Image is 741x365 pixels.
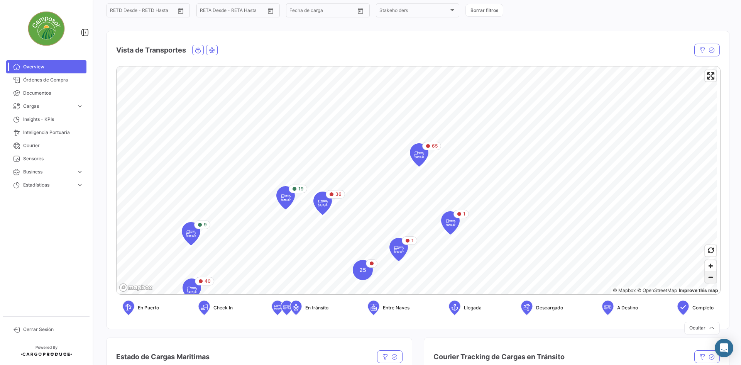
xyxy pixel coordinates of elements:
[684,322,720,334] button: Ocultar
[213,304,233,311] span: Check In
[116,9,147,14] input: Hasta
[679,287,718,293] a: Map feedback
[23,168,73,175] span: Business
[379,9,449,14] span: Stakeholders
[23,142,83,149] span: Courier
[23,182,73,188] span: Estadísticas
[23,103,73,110] span: Cargas
[206,9,237,14] input: Hasta
[705,272,716,283] button: Zoom out
[23,90,83,97] span: Documentos
[76,182,83,188] span: expand_more
[23,129,83,136] span: Inteligencia Portuaria
[182,222,200,245] div: Map marker
[463,211,465,217] span: 1
[692,304,714,311] span: Completo
[389,238,408,261] div: Map marker
[464,304,482,311] span: Llegada
[119,283,153,292] a: Mapbox logo
[613,287,636,293] a: Mapbox
[117,66,717,295] canvas: Map
[76,168,83,175] span: expand_more
[637,287,677,293] a: OpenStreetMap
[353,260,373,280] div: Map marker
[298,185,304,192] span: 19
[335,191,342,198] span: 36
[193,45,203,55] button: Ocean
[705,260,716,272] button: Zoom in
[383,304,409,311] span: Entre Naves
[27,9,66,48] img: d0e946ec-b6b7-478a-95a2-5c59a4021789.jpg
[465,4,503,17] button: Borrar filtros
[536,304,563,311] span: Descargado
[23,76,83,83] span: Órdenes de Compra
[206,45,217,55] button: Air
[705,70,716,81] button: Enter fullscreen
[205,278,211,285] span: 40
[411,237,414,244] span: 1
[183,278,201,302] div: Map marker
[410,143,428,166] div: Map marker
[116,351,210,362] h4: Estado de Cargas Maritimas
[305,304,328,311] span: En tránsito
[715,339,733,357] div: Abrir Intercom Messenger
[276,186,295,209] div: Map marker
[617,304,638,311] span: A Destino
[441,211,460,234] div: Map marker
[6,126,86,139] a: Inteligencia Portuaria
[6,73,86,87] a: Órdenes de Compra
[6,60,86,73] a: Overview
[200,9,201,14] input: Desde
[265,5,276,17] button: Open calendar
[705,272,716,283] span: Zoom out
[138,304,159,311] span: En Puerto
[23,326,83,333] span: Cerrar Sesión
[313,192,332,215] div: Map marker
[23,155,83,162] span: Sensores
[359,266,366,274] span: 25
[204,221,207,228] span: 9
[6,152,86,165] a: Sensores
[296,9,327,14] input: Hasta
[23,116,83,123] span: Insights - KPIs
[432,143,438,149] span: 65
[110,9,111,14] input: Desde
[6,139,86,152] a: Courier
[116,45,186,56] h4: Vista de Transportes
[433,351,565,362] h4: Courier Tracking de Cargas en Tránsito
[6,113,86,126] a: Insights - KPIs
[23,63,83,70] span: Overview
[175,5,186,17] button: Open calendar
[76,103,83,110] span: expand_more
[355,5,366,17] button: Open calendar
[6,87,86,100] a: Documentos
